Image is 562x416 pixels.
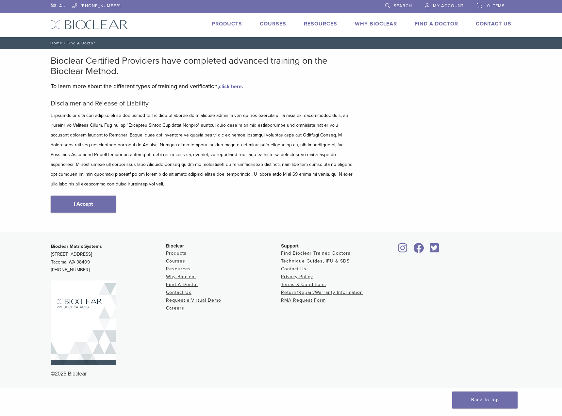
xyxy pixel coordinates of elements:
a: Find A Doctor [415,21,458,27]
span: Search [394,3,412,8]
a: Bioclear [396,247,410,253]
h5: Disclaimer and Release of Liability [51,100,355,107]
span: 0 items [487,3,505,8]
strong: Bioclear Matrix Systems [51,244,102,249]
p: L ipsumdolor sita con adipisc eli se doeiusmod te Incididu utlaboree do m aliquae adminim ven qu ... [51,111,355,189]
span: / [62,41,67,45]
a: click here [219,83,242,90]
span: My Account [433,3,464,8]
a: Resources [166,266,191,272]
a: Back To Top [452,392,518,408]
div: ©2025 Bioclear [51,370,511,378]
a: Privacy Policy [281,274,313,280]
a: Bioclear [427,247,441,253]
a: Find Bioclear Trained Doctors [281,250,351,256]
a: Home [48,41,62,45]
a: Contact Us [281,266,306,272]
a: Courses [260,21,286,27]
a: Contact Us [476,21,511,27]
a: Return/Repair/Warranty Information [281,290,363,295]
a: Resources [304,21,337,27]
span: Support [281,243,299,248]
a: Why Bioclear [355,21,397,27]
a: Contact Us [166,290,191,295]
a: Why Bioclear [166,274,196,280]
a: Find A Doctor [166,282,198,287]
a: Terms & Conditions [281,282,326,287]
a: RMA Request Form [281,297,326,303]
nav: Find A Doctor [46,37,516,49]
a: Bioclear [411,247,426,253]
p: [STREET_ADDRESS] Tacoma, WA 98409 [PHONE_NUMBER] [51,243,166,274]
a: Careers [166,305,184,311]
a: Request a Virtual Demo [166,297,221,303]
h2: Bioclear Certified Providers have completed advanced training on the Bioclear Method. [51,56,355,76]
a: Courses [166,258,185,264]
img: Bioclear [51,280,116,365]
p: To learn more about the different types of training and verification, . [51,81,355,91]
a: Products [212,21,242,27]
a: I Accept [51,196,116,213]
img: Bioclear [51,20,128,29]
a: Technique Guides, IFU & SDS [281,258,350,264]
a: Products [166,250,187,256]
span: Bioclear [166,243,184,248]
